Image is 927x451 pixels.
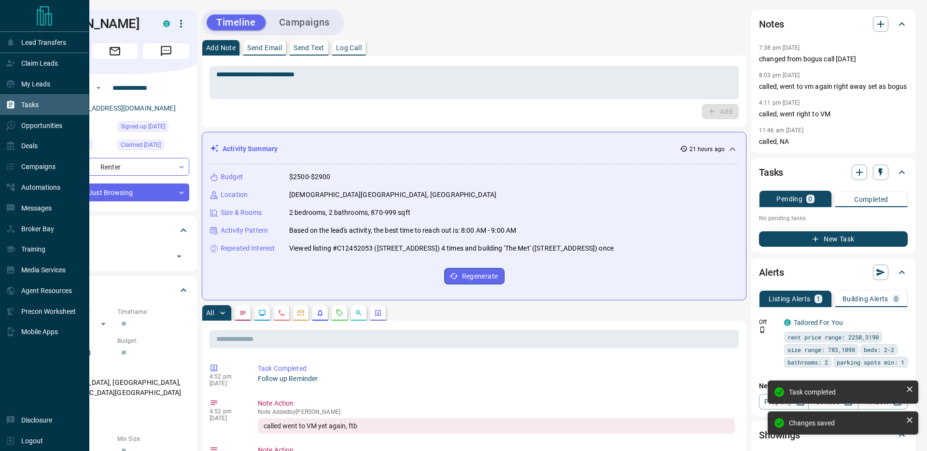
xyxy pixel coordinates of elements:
p: Activity Summary [223,144,278,154]
p: [DEMOGRAPHIC_DATA][GEOGRAPHIC_DATA], [GEOGRAPHIC_DATA] [289,190,496,200]
p: Note Action [258,398,735,409]
p: No pending tasks [759,211,908,225]
h2: Tasks [759,165,783,180]
p: Pending [776,196,802,202]
p: [DATE] [210,380,243,387]
p: New Alert: [759,381,908,391]
p: called, went to vm again right away set as bogus [759,82,908,92]
button: New Task [759,231,908,247]
h1: [PERSON_NAME] [41,16,149,31]
button: Regenerate [444,268,505,284]
p: 4:52 pm [210,408,243,415]
p: Activity Pattern [221,225,268,236]
p: 0 [808,196,812,202]
a: [EMAIL_ADDRESS][DOMAIN_NAME] [67,104,176,112]
div: condos.ca [163,20,170,27]
svg: Emails [297,309,305,317]
p: Based on the lead's activity, the best time to reach out is: 8:00 AM - 9:00 AM [289,225,516,236]
p: 0 [894,296,898,302]
button: Open [93,82,104,94]
h2: Notes [759,16,784,32]
a: Tailored For You [794,319,843,326]
p: Task Completed [258,364,735,374]
p: Log Call [336,44,362,51]
span: size range: 783,1098 [787,345,855,354]
p: 1 [816,296,820,302]
span: Signed up [DATE] [121,122,165,131]
p: Send Text [294,44,324,51]
span: beds: 2-2 [864,345,894,354]
p: Send Email [247,44,282,51]
div: condos.ca [784,319,791,326]
p: 4:11 pm [DATE] [759,99,800,106]
div: Task completed [789,388,902,396]
p: [DATE] [210,415,243,422]
div: Notes [759,13,908,36]
h2: Showings [759,427,800,443]
div: Criteria [41,279,189,302]
button: Open [172,250,186,263]
a: Property [759,394,809,409]
p: 8:03 pm [DATE] [759,72,800,79]
svg: Listing Alerts [316,309,324,317]
p: 2 bedrooms, 2 bathrooms, 870-999 sqft [289,208,410,218]
div: called went to VM yet again, ftb [258,418,735,434]
div: Activity Summary21 hours ago [210,140,738,158]
p: Note Added by [PERSON_NAME] [258,409,735,415]
p: Areas Searched: [41,366,189,375]
p: Off [759,318,778,326]
p: called, went right to VM [759,109,908,119]
span: Claimed [DATE] [121,140,161,150]
p: Budget [221,172,243,182]
div: Just Browsing [41,183,189,201]
div: Alerts [759,261,908,284]
svg: Lead Browsing Activity [258,309,266,317]
svg: Requests [336,309,343,317]
span: Message [143,43,189,59]
svg: Agent Actions [374,309,382,317]
p: Min Size: [117,435,189,443]
p: Viewed listing #C12452053 ([STREET_ADDRESS]) 4 times and building 'The Met' ([STREET_ADDRESS]) once [289,243,614,254]
svg: Notes [239,309,247,317]
div: Thu Jan 25 2024 [117,121,189,135]
div: Thu Jan 25 2024 [117,140,189,153]
button: Timeline [207,14,266,30]
p: Size & Rooms [221,208,262,218]
p: Timeframe: [117,308,189,316]
svg: Calls [278,309,285,317]
p: changed from bogus call [DATE] [759,54,908,64]
p: All [206,310,214,316]
p: 11:46 am [DATE] [759,127,803,134]
p: Listing Alerts [769,296,811,302]
button: Campaigns [269,14,339,30]
span: Email [92,43,138,59]
p: Follow up Reminder [258,374,735,384]
div: Changes saved [789,419,902,427]
p: Budget: [117,337,189,345]
h2: Alerts [759,265,784,280]
p: [GEOGRAPHIC_DATA], [GEOGRAPHIC_DATA], [DEMOGRAPHIC_DATA][GEOGRAPHIC_DATA] [41,375,189,401]
span: parking spots min: 1 [837,357,904,367]
div: Renter [41,158,189,176]
p: 21 hours ago [689,145,725,154]
p: 7:38 pm [DATE] [759,44,800,51]
p: Repeated Interest [221,243,275,254]
p: Building Alerts [843,296,888,302]
svg: Opportunities [355,309,363,317]
p: Add Note [206,44,236,51]
p: Motivation: [41,406,189,414]
div: Tasks [759,161,908,184]
p: called, NA [759,137,908,147]
p: $2500-$2900 [289,172,330,182]
div: Showings [759,423,908,447]
span: rent price range: 2250,3190 [787,332,879,342]
span: bathrooms: 2 [787,357,828,367]
p: Location [221,190,248,200]
svg: Push Notification Only [759,326,766,333]
div: Tags [41,219,189,242]
p: Completed [854,196,888,203]
p: 4:52 pm [210,373,243,380]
